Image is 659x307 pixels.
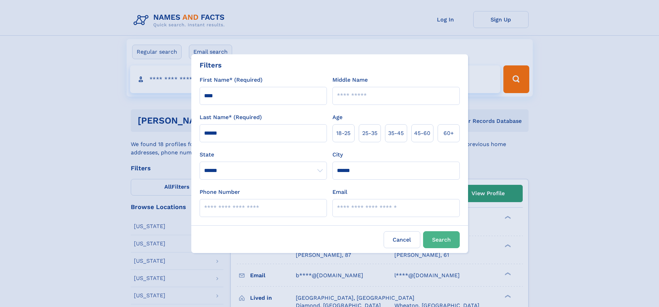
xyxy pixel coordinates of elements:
label: Cancel [384,231,420,248]
span: 25‑35 [362,129,377,137]
button: Search [423,231,460,248]
label: City [332,151,343,159]
span: 45‑60 [414,129,430,137]
label: Email [332,188,347,196]
span: 35‑45 [388,129,404,137]
label: State [200,151,327,159]
div: Filters [200,60,222,70]
label: Phone Number [200,188,240,196]
label: First Name* (Required) [200,76,263,84]
label: Age [332,113,342,121]
span: 60+ [443,129,454,137]
span: 18‑25 [336,129,350,137]
label: Middle Name [332,76,368,84]
label: Last Name* (Required) [200,113,262,121]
